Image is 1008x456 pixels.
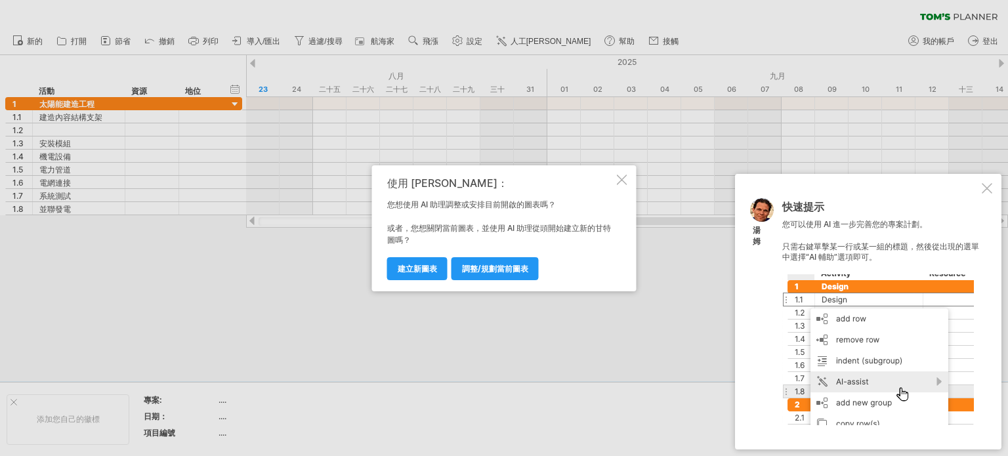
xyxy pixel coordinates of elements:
[387,223,611,245] font: 或者，您想關閉當前圖表，並使用 AI 助理從頭開始建立新的甘特圖嗎？
[451,257,539,280] a: 調整/規劃當前圖表
[462,264,528,274] font: 調整/規劃當前圖表
[753,225,761,246] font: 湯姆
[387,199,556,209] font: 您想使用 AI 助理調整或安排目前開啟的圖表嗎？
[782,219,927,229] font: 您可以使用 AI 進一步完善您的專案計劃。
[782,200,824,213] font: 快速提示
[387,176,508,190] font: 使用 [PERSON_NAME]：
[398,264,437,274] font: 建立新圖表
[782,241,979,262] font: 只需右鍵單擊某一行或某一組的標題，然後從出現的選單中選擇“AI 輔助”選項即可。
[387,257,448,280] a: 建立新圖表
